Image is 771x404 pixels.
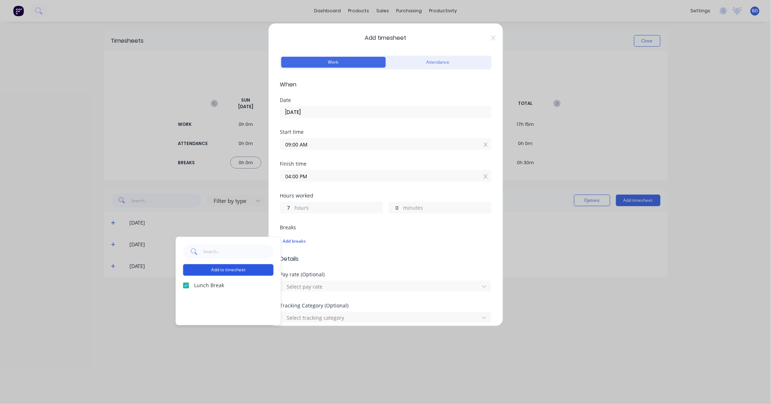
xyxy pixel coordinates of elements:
div: Add breaks [283,237,488,246]
span: When [280,80,491,89]
button: Attendance [386,57,490,68]
input: 0 [280,202,293,213]
label: hours [295,204,382,213]
label: minutes [403,204,491,213]
button: Work [281,57,386,68]
input: 0 [389,202,402,213]
div: Pay rate (Optional) [280,272,491,277]
span: Add timesheet [280,34,491,42]
div: Breaks [280,225,491,230]
div: Hours worked [280,193,491,198]
span: Details [280,255,491,263]
div: Tracking Category (Optional) [280,303,491,308]
label: Lunch Break [194,281,274,289]
div: Date [280,98,491,103]
input: Search... [203,244,274,259]
button: Add to timesheet [183,264,274,276]
div: Finish time [280,161,491,166]
div: Start time [280,129,491,135]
